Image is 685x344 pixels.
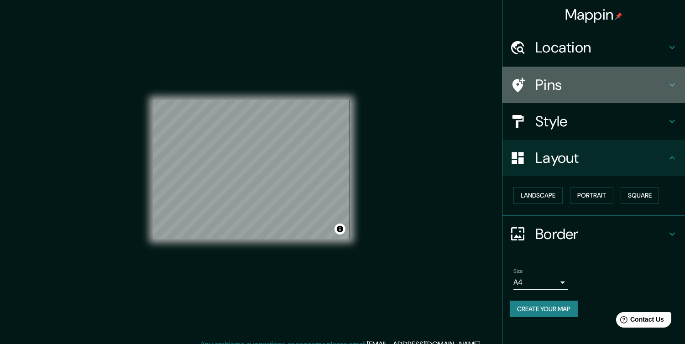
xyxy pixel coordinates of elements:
[570,187,613,204] button: Portrait
[502,140,685,176] div: Layout
[535,225,667,243] h4: Border
[621,187,659,204] button: Square
[153,100,350,239] canvas: Map
[513,275,568,290] div: A4
[535,38,667,57] h4: Location
[615,12,622,20] img: pin-icon.png
[604,308,675,334] iframe: Help widget launcher
[513,267,523,275] label: Size
[335,224,345,235] button: Toggle attribution
[535,149,667,167] h4: Layout
[502,67,685,103] div: Pins
[510,301,578,318] button: Create your map
[535,112,667,130] h4: Style
[502,103,685,140] div: Style
[502,216,685,252] div: Border
[513,187,563,204] button: Landscape
[565,5,623,24] h4: Mappin
[535,76,667,94] h4: Pins
[502,29,685,66] div: Location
